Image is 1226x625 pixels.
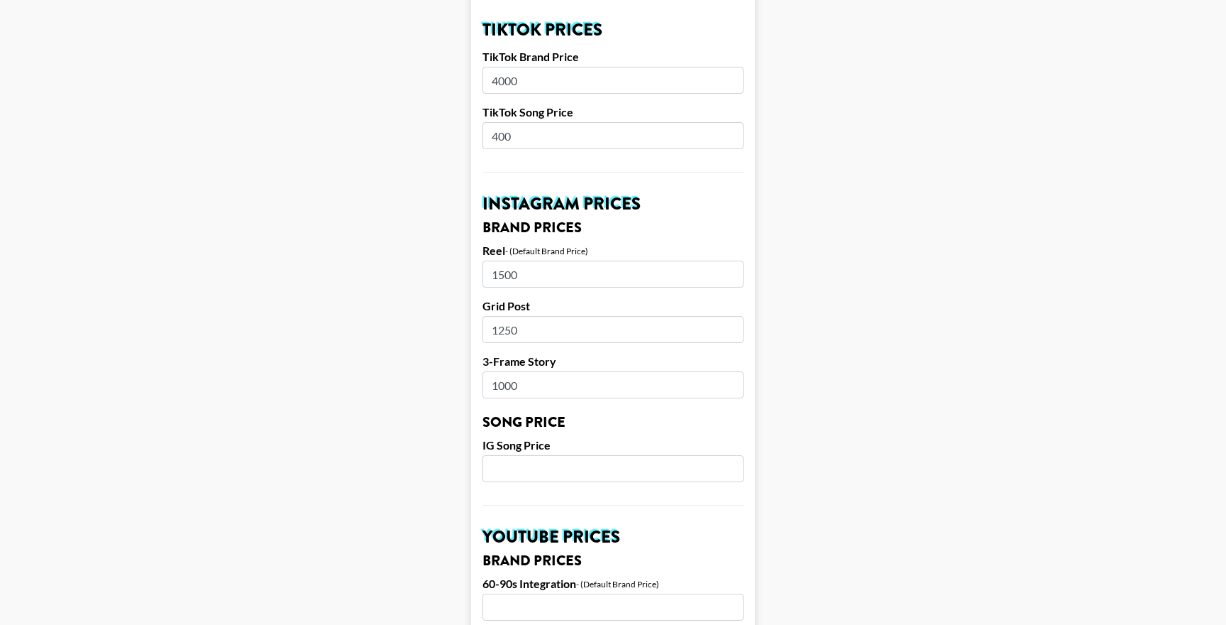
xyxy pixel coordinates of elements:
h3: Brand Prices [482,221,744,235]
label: Reel [482,244,505,258]
div: - (Default Brand Price) [505,246,588,256]
label: Grid Post [482,299,744,313]
h3: Brand Prices [482,554,744,568]
label: 60-90s Integration [482,577,576,591]
label: TikTok Brand Price [482,50,744,64]
label: IG Song Price [482,438,744,452]
h2: TikTok Prices [482,21,744,38]
label: TikTok Song Price [482,105,744,119]
h2: Instagram Prices [482,195,744,212]
label: 3-Frame Story [482,354,744,369]
h2: YouTube Prices [482,528,744,545]
h3: Song Price [482,415,744,430]
div: - (Default Brand Price) [576,579,659,589]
